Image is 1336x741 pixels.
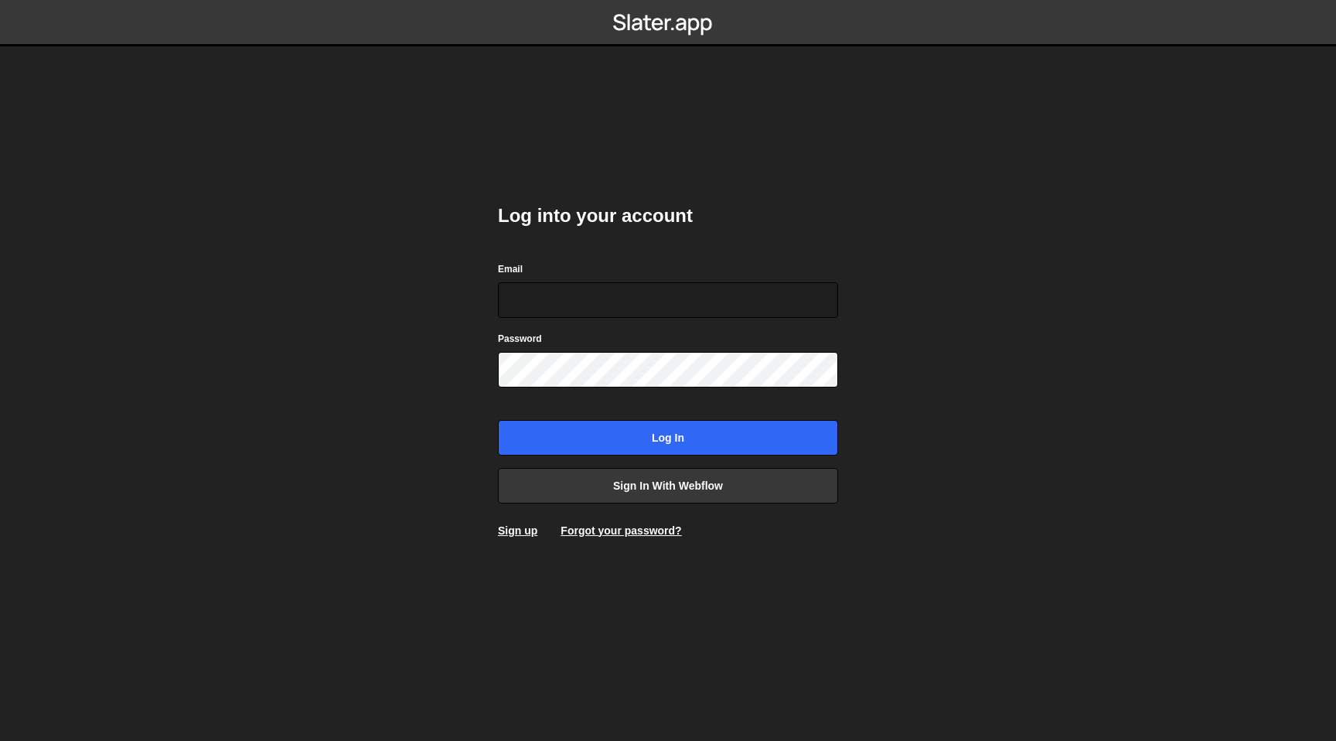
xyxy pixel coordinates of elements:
[498,524,537,537] a: Sign up
[498,261,523,277] label: Email
[498,468,838,504] a: Sign in with Webflow
[498,331,542,347] label: Password
[498,203,838,228] h2: Log into your account
[498,420,838,456] input: Log in
[561,524,681,537] a: Forgot your password?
